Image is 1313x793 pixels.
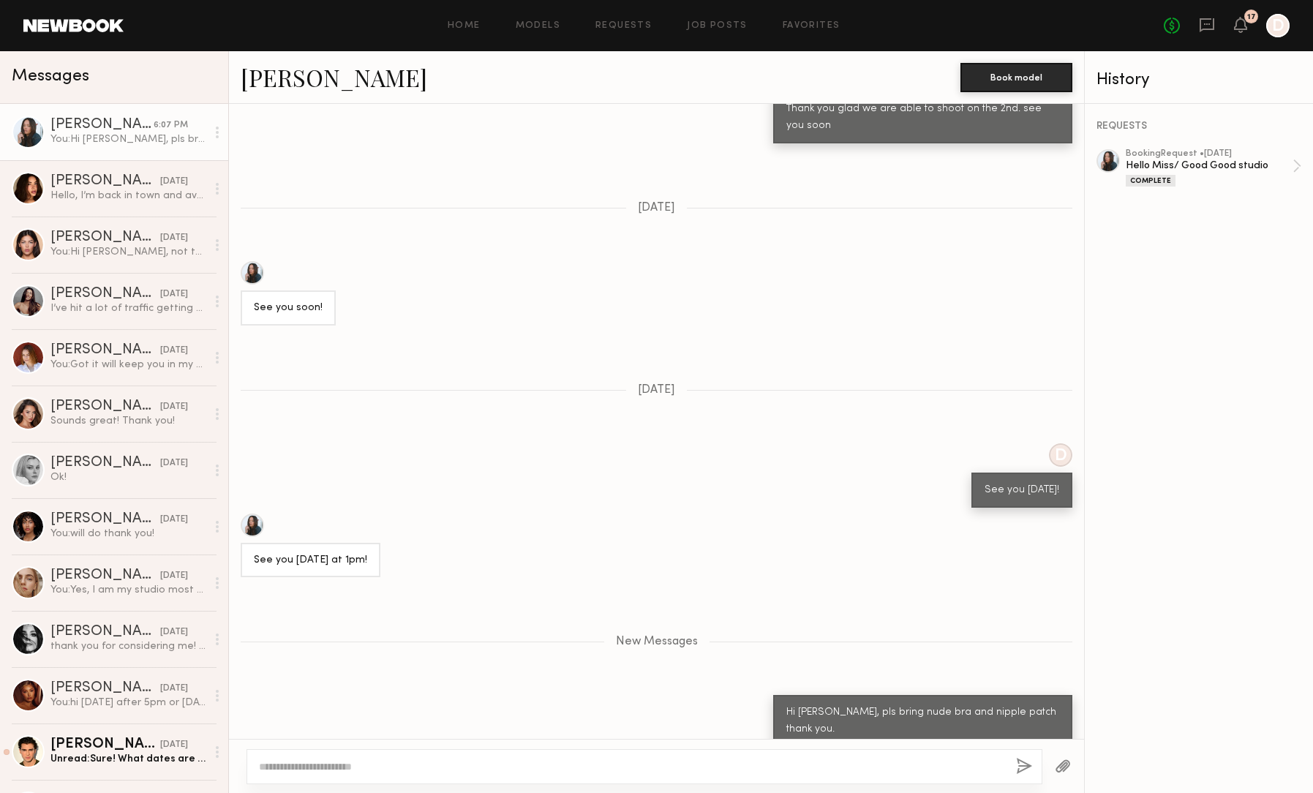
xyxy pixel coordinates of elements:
[960,63,1072,92] button: Book model
[160,344,188,358] div: [DATE]
[50,568,160,583] div: [PERSON_NAME]
[50,512,160,527] div: [PERSON_NAME]
[50,639,206,653] div: thank you for considering me! unfortunately i am already booked for [DATE] so will be unable to m...
[50,681,160,696] div: [PERSON_NAME]
[50,527,206,541] div: You: will do thank you!
[50,118,154,132] div: [PERSON_NAME]
[50,230,160,245] div: [PERSON_NAME]
[160,400,188,414] div: [DATE]
[985,482,1059,499] div: See you [DATE]!
[638,202,675,214] span: [DATE]
[160,738,188,752] div: [DATE]
[50,343,160,358] div: [PERSON_NAME]
[1266,14,1290,37] a: D
[50,245,206,259] div: You: Hi [PERSON_NAME], not this time sorry.
[1126,149,1301,187] a: bookingRequest •[DATE]Hello Miss/ Good Good studioComplete
[448,21,481,31] a: Home
[50,456,160,470] div: [PERSON_NAME]
[960,70,1072,83] a: Book model
[160,682,188,696] div: [DATE]
[616,636,698,648] span: New Messages
[50,189,206,203] div: Hello, I’m back in town and available to shoot if you are still looking for a model for upcoming ...
[50,174,160,189] div: [PERSON_NAME]
[50,583,206,597] div: You: Yes, I am my studio most of the week days let me know best day for you can ill let you know ...
[12,68,89,85] span: Messages
[50,470,206,484] div: Ok!
[160,513,188,527] div: [DATE]
[50,737,160,752] div: [PERSON_NAME]
[783,21,840,31] a: Favorites
[50,752,206,766] div: Unread: Sure! What dates are you guys shooting? Im booked out of town until the 18th
[50,358,206,372] div: You: Got it will keep you in my data, will ask for casting if client shows interest. Thank you.
[1096,121,1301,132] div: REQUESTS
[50,287,160,301] div: [PERSON_NAME]
[786,101,1059,135] div: Thank you glad we are able to shoot on the 2nd. see you soon
[516,21,560,31] a: Models
[50,414,206,428] div: Sounds great! Thank you!
[154,119,188,132] div: 6:07 PM
[160,231,188,245] div: [DATE]
[241,61,427,93] a: [PERSON_NAME]
[50,625,160,639] div: [PERSON_NAME]
[786,704,1059,738] div: Hi [PERSON_NAME], pls bring nude bra and nipple patch thank you.
[1096,72,1301,89] div: History
[50,696,206,710] div: You: hi [DATE] after 5pm or [DATE] any time .
[160,625,188,639] div: [DATE]
[254,300,323,317] div: See you soon!
[595,21,652,31] a: Requests
[1247,13,1256,21] div: 17
[1126,149,1293,159] div: booking Request • [DATE]
[1126,175,1175,187] div: Complete
[160,569,188,583] div: [DATE]
[160,287,188,301] div: [DATE]
[254,552,367,569] div: See you [DATE] at 1pm!
[160,456,188,470] div: [DATE]
[160,175,188,189] div: [DATE]
[687,21,748,31] a: Job Posts
[50,301,206,315] div: I’ve hit a lot of traffic getting to you but I should be there by 1.45
[50,132,206,146] div: You: Hi [PERSON_NAME], pls bring nude bra and nipple patch thank you.
[1126,159,1293,173] div: Hello Miss/ Good Good studio
[50,399,160,414] div: [PERSON_NAME]
[638,384,675,396] span: [DATE]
